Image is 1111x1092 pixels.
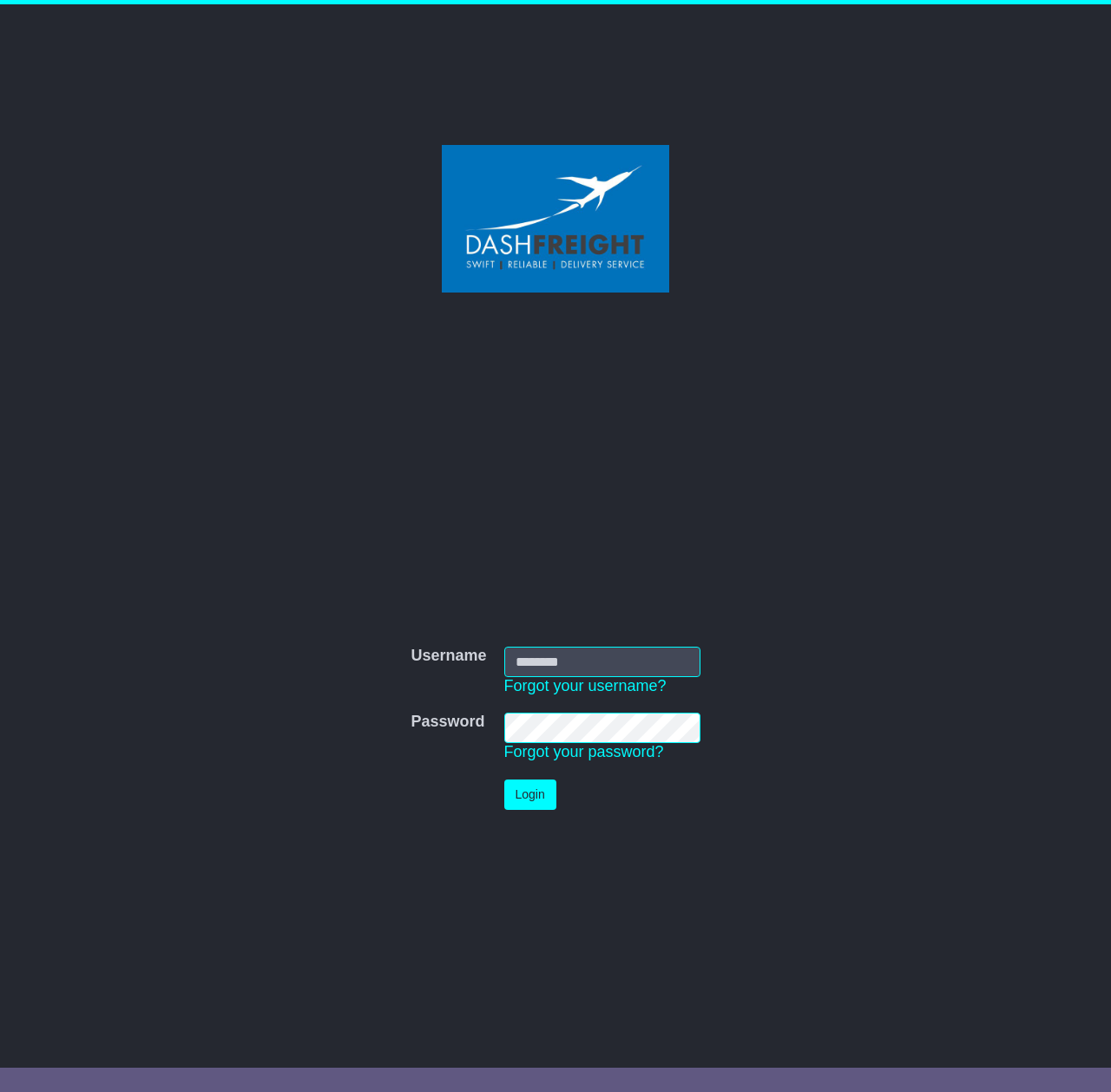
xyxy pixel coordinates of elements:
label: Password [411,713,484,732]
a: Forgot your username? [504,677,667,694]
img: Dash Freight [442,145,669,293]
label: Username [411,647,486,666]
a: Forgot your password? [504,743,664,760]
button: Login [504,780,556,810]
